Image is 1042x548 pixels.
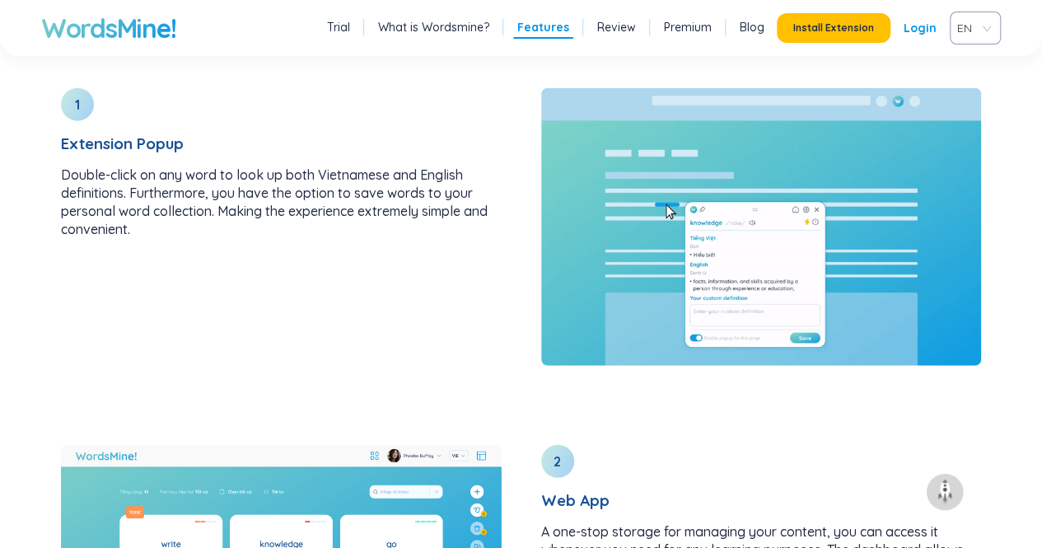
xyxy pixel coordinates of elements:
[740,19,764,35] a: Blog
[541,445,574,478] div: 2
[664,19,712,35] a: Premium
[327,19,350,35] a: Trial
[597,19,636,35] a: Review
[517,19,569,35] a: Features
[378,19,489,35] a: What is Wordsmine?
[541,491,982,509] h3: Web App
[61,166,502,238] p: Double-click on any word to look up both Vietnamese and English definitions. Furthermore, you hav...
[777,13,890,43] button: Install Extension
[541,88,982,366] img: How WordsMine gets you acquire vocabulary fast
[957,16,987,40] span: VIE
[61,134,502,152] h3: Extension Popup
[41,12,175,44] a: WordsMine!
[932,479,958,505] img: to top
[904,13,937,43] a: Login
[61,88,94,121] div: 1
[793,21,874,35] span: Install Extension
